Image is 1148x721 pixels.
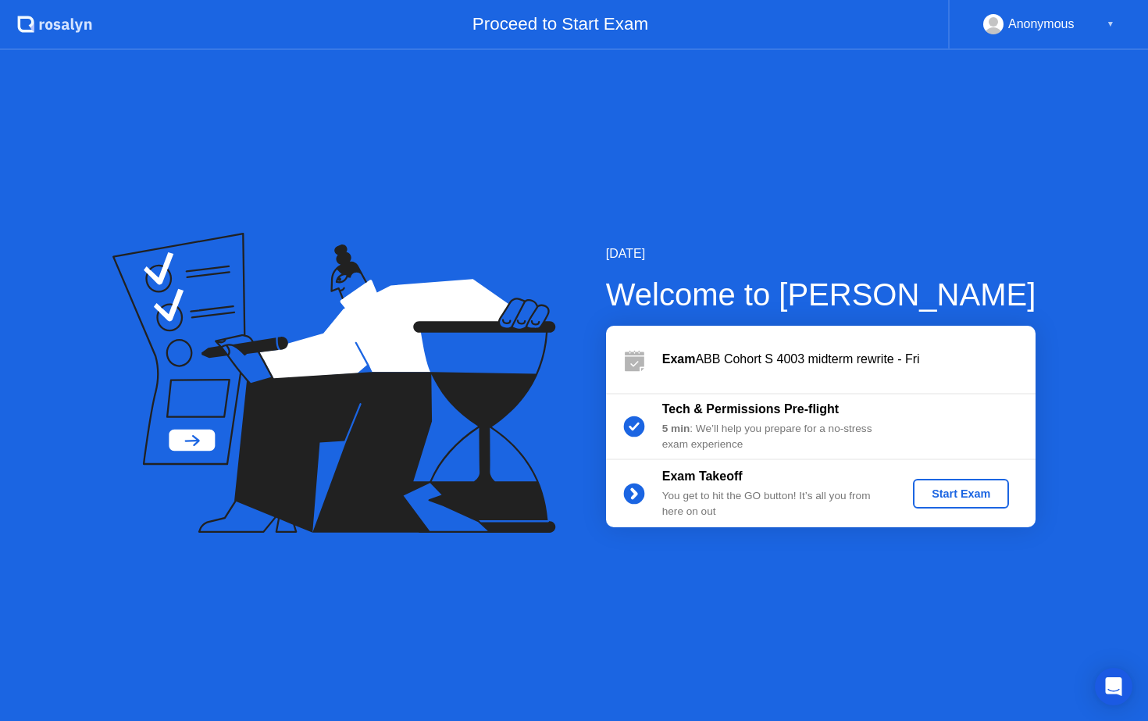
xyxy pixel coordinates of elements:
[913,479,1009,509] button: Start Exam
[662,469,743,483] b: Exam Takeoff
[1095,668,1132,705] div: Open Intercom Messenger
[662,488,887,520] div: You get to hit the GO button! It’s all you from here on out
[1107,14,1114,34] div: ▼
[919,487,1003,500] div: Start Exam
[662,350,1036,369] div: ABB Cohort S 4003 midterm rewrite - Fri
[606,271,1036,318] div: Welcome to [PERSON_NAME]
[662,421,887,453] div: : We’ll help you prepare for a no-stress exam experience
[662,402,839,416] b: Tech & Permissions Pre-flight
[606,244,1036,263] div: [DATE]
[662,352,696,366] b: Exam
[662,423,690,434] b: 5 min
[1008,14,1075,34] div: Anonymous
